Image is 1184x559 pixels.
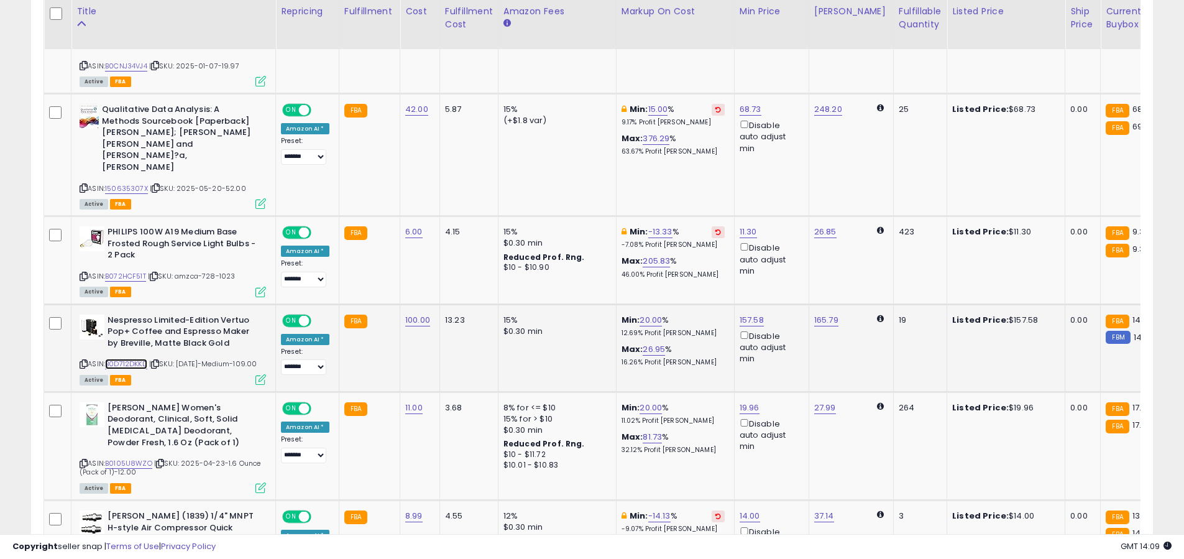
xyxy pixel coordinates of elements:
[281,246,329,257] div: Amazon AI *
[503,115,607,126] div: (+$1.8 var)
[1106,244,1129,257] small: FBA
[445,510,489,522] div: 4.55
[503,104,607,115] div: 15%
[503,522,607,533] div: $0.30 min
[1106,331,1130,344] small: FBM
[405,103,428,116] a: 42.00
[80,375,108,386] span: All listings currently available for purchase on Amazon
[283,403,299,413] span: ON
[1070,402,1091,413] div: 0.00
[105,359,147,369] a: B0D712DKKD
[643,431,662,443] a: 81.73
[1121,540,1172,552] span: 2025-08-12 14:09 GMT
[952,510,1055,522] div: $14.00
[1106,315,1129,328] small: FBA
[1106,420,1129,433] small: FBA
[445,5,493,31] div: Fulfillment Cost
[503,238,607,249] div: $0.30 min
[899,5,942,31] div: Fulfillable Quantity
[740,226,757,238] a: 11.30
[80,199,108,210] span: All listings currently available for purchase on Amazon
[344,510,367,524] small: FBA
[80,315,266,384] div: ASIN:
[814,226,837,238] a: 26.85
[648,226,672,238] a: -13.33
[814,510,834,522] a: 37.14
[1106,104,1129,118] small: FBA
[952,226,1055,238] div: $11.30
[108,402,259,451] b: [PERSON_NAME] Women's Deodorant, Clinical, Soft, Solid [MEDICAL_DATA] Deodorant, Powder Fresh, 1....
[740,118,799,154] div: Disable auto adjust min
[899,402,937,413] div: 264
[814,314,838,326] a: 165.79
[80,483,108,494] span: All listings currently available for purchase on Amazon
[1132,226,1150,238] span: 9.33
[622,510,725,534] div: %
[445,104,489,115] div: 5.87
[281,334,329,345] div: Amazon AI *
[1132,510,1152,522] span: 13.86
[1106,121,1129,135] small: FBA
[503,18,511,29] small: Amazon Fees.
[740,103,761,116] a: 68.73
[622,402,640,413] b: Min:
[80,402,266,492] div: ASIN:
[405,5,434,18] div: Cost
[80,402,104,427] img: 41pcxCKtLgL._SL40_.jpg
[281,422,329,433] div: Amazon AI *
[283,315,299,326] span: ON
[80,458,261,477] span: | SKU: 2025-04-23-1.6 Ounce (Pack of 1)-12.00
[503,262,607,273] div: $10 - $10.90
[503,315,607,326] div: 15%
[1070,5,1095,31] div: Ship Price
[310,228,329,238] span: OFF
[106,540,159,552] a: Terms of Use
[110,375,131,386] span: FBA
[281,348,329,376] div: Preset:
[740,5,804,18] div: Min Price
[281,137,329,165] div: Preset:
[1132,243,1150,255] span: 9.38
[622,314,640,326] b: Min:
[110,76,131,87] span: FBA
[80,226,104,251] img: 41yAlWGgOmL._SL40_.jpg
[622,446,725,455] p: 32.12% Profit [PERSON_NAME]
[622,118,725,127] p: 9.17% Profit [PERSON_NAME]
[740,417,799,453] div: Disable auto adjust min
[12,541,216,553] div: seller snap | |
[740,329,799,365] div: Disable auto adjust min
[503,460,607,471] div: $10.01 - $10.83
[1106,402,1129,416] small: FBA
[344,402,367,416] small: FBA
[1132,419,1147,431] span: 17.9
[952,104,1055,115] div: $68.73
[952,402,1055,413] div: $19.96
[952,314,1009,326] b: Listed Price:
[445,315,489,326] div: 13.23
[503,413,607,425] div: 15% for > $10
[105,458,152,469] a: B0105U8WZO
[161,540,216,552] a: Privacy Policy
[310,403,329,413] span: OFF
[952,402,1009,413] b: Listed Price:
[622,270,725,279] p: 46.00% Profit [PERSON_NAME]
[630,226,648,238] b: Min:
[952,103,1009,115] b: Listed Price:
[102,104,253,176] b: Qualitative Data Analysis: A Methods Sourcebook [Paperback] [PERSON_NAME]; [PERSON_NAME] [PERSON_...
[344,104,367,118] small: FBA
[80,76,108,87] span: All listings currently available for purchase on Amazon
[283,105,299,116] span: ON
[108,315,259,353] b: Nespresso Limited-Edition Vertuo Pop+ Coffee and Espresso Maker by Breville, Matte Black Gold
[80,315,104,340] img: 31PNO36EfkL._SL40_.jpg
[630,510,648,522] b: Min:
[622,256,725,279] div: %
[105,183,148,194] a: 150635307X
[643,255,670,267] a: 205.83
[643,132,669,145] a: 376.29
[344,315,367,328] small: FBA
[622,329,725,338] p: 12.69% Profit [PERSON_NAME]
[445,402,489,413] div: 3.68
[80,104,266,208] div: ASIN:
[1132,402,1146,413] span: 17.7
[814,402,836,414] a: 27.99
